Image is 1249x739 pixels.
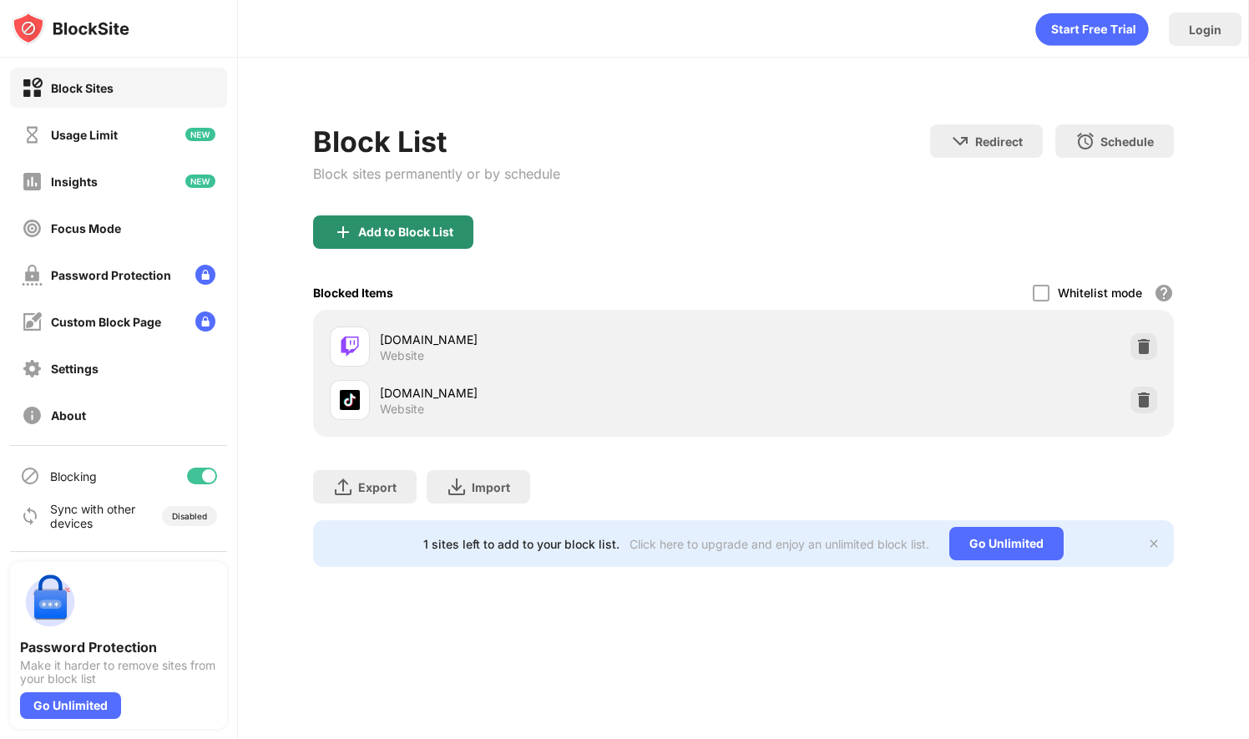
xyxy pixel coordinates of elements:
[380,402,424,417] div: Website
[22,265,43,286] img: password-protection-off.svg
[1058,286,1142,300] div: Whitelist mode
[20,659,217,686] div: Make it harder to remove sites from your block list
[172,511,207,521] div: Disabled
[51,81,114,95] div: Block Sites
[313,165,560,182] div: Block sites permanently or by schedule
[22,311,43,332] img: customize-block-page-off.svg
[906,17,1232,210] iframe: Sign in with Google Dialog
[358,480,397,494] div: Export
[195,311,215,332] img: lock-menu.svg
[949,527,1064,560] div: Go Unlimited
[22,358,43,379] img: settings-off.svg
[20,639,217,655] div: Password Protection
[380,348,424,363] div: Website
[51,268,171,282] div: Password Protection
[22,218,43,239] img: focus-off.svg
[51,408,86,423] div: About
[51,315,161,329] div: Custom Block Page
[358,225,453,239] div: Add to Block List
[380,384,744,402] div: [DOMAIN_NAME]
[423,537,619,551] div: 1 sites left to add to your block list.
[22,171,43,192] img: insights-off.svg
[50,469,97,483] div: Blocking
[51,221,121,235] div: Focus Mode
[20,506,40,526] img: sync-icon.svg
[185,128,215,141] img: new-icon.svg
[51,362,99,376] div: Settings
[313,286,393,300] div: Blocked Items
[22,124,43,145] img: time-usage-off.svg
[630,537,929,551] div: Click here to upgrade and enjoy an unlimited block list.
[51,128,118,142] div: Usage Limit
[313,124,560,159] div: Block List
[340,337,360,357] img: favicons
[50,502,136,530] div: Sync with other devices
[22,78,43,99] img: block-on.svg
[1147,537,1161,550] img: x-button.svg
[185,175,215,188] img: new-icon.svg
[12,12,129,45] img: logo-blocksite.svg
[340,390,360,410] img: favicons
[20,692,121,719] div: Go Unlimited
[51,175,98,189] div: Insights
[22,405,43,426] img: about-off.svg
[380,331,744,348] div: [DOMAIN_NAME]
[195,265,215,285] img: lock-menu.svg
[472,480,510,494] div: Import
[1035,13,1149,46] div: animation
[20,466,40,486] img: blocking-icon.svg
[20,572,80,632] img: push-password-protection.svg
